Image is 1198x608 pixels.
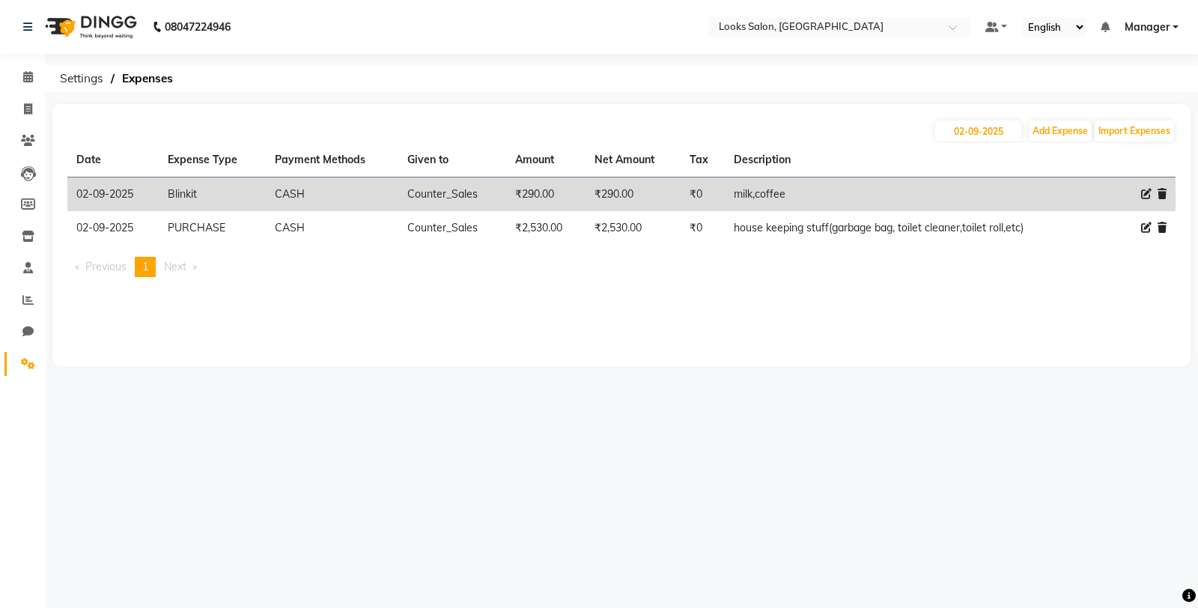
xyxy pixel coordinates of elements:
[586,177,681,212] td: ₹290.00
[398,143,506,177] th: Given to
[115,65,180,92] span: Expenses
[681,143,726,177] th: Tax
[266,143,398,177] th: Payment Methods
[398,211,506,245] td: Counter_Sales
[142,260,148,273] span: 1
[506,177,586,212] td: ₹290.00
[159,177,266,212] td: Blinkit
[85,260,127,273] span: Previous
[67,143,159,177] th: Date
[398,177,506,212] td: Counter_Sales
[506,211,586,245] td: ₹2,530.00
[266,177,398,212] td: CASH
[38,6,141,48] img: logo
[681,177,726,212] td: ₹0
[681,211,726,245] td: ₹0
[586,211,681,245] td: ₹2,530.00
[935,121,1021,142] input: PLACEHOLDER.DATE
[159,143,266,177] th: Expense Type
[506,143,586,177] th: Amount
[725,177,1100,212] td: milk,coffee
[67,177,159,212] td: 02-09-2025
[1095,121,1174,142] button: Import Expenses
[1029,121,1092,142] button: Add Expense
[67,211,159,245] td: 02-09-2025
[164,260,186,273] span: Next
[725,143,1100,177] th: Description
[52,65,111,92] span: Settings
[725,211,1100,245] td: house keeping stuff(garbage bag, toilet cleaner,toilet roll,etc)
[266,211,398,245] td: CASH
[159,211,266,245] td: PURCHASE
[67,257,1176,277] nav: Pagination
[586,143,681,177] th: Net Amount
[165,6,231,48] b: 08047224946
[1125,19,1170,35] span: Manager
